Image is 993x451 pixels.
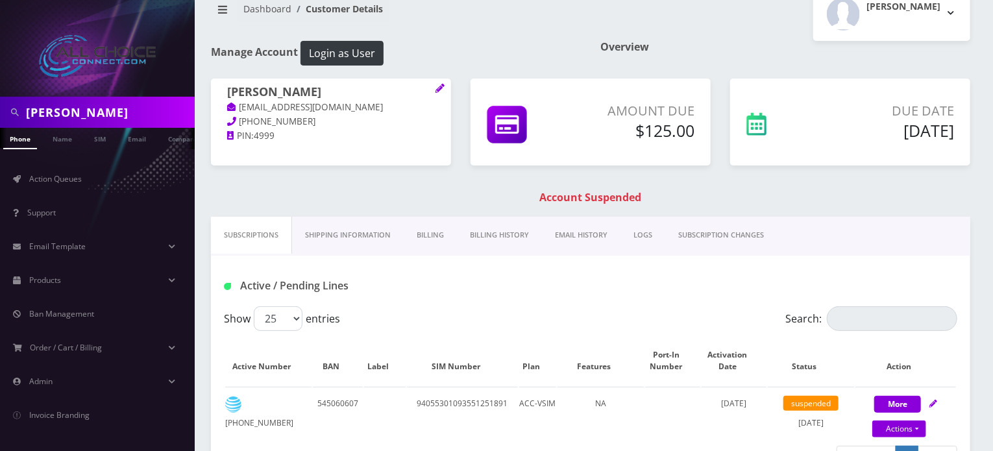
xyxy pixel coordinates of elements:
a: Email [121,128,153,148]
span: Support [27,207,56,218]
span: suspended [783,396,839,411]
span: Admin [29,376,53,387]
th: Plan: activate to sort column ascending [519,336,556,385]
span: [DATE] [722,398,747,409]
span: Order / Cart / Billing [31,342,103,353]
a: Actions [872,421,926,437]
p: Amount Due [582,101,694,121]
select: Showentries [254,306,302,331]
button: Login as User [300,41,384,66]
th: Status: activate to sort column ascending [768,336,854,385]
a: Billing [404,217,457,254]
td: 94055301093551251891 [407,387,517,439]
input: Search in Company [26,100,191,125]
h2: [PERSON_NAME] [866,1,940,12]
span: Products [29,274,61,286]
a: Company [162,128,205,148]
a: Billing History [457,217,542,254]
span: Ban Management [29,308,94,319]
td: NA [558,387,644,439]
th: Label: activate to sort column ascending [364,336,406,385]
td: 545060607 [313,387,363,439]
img: at&t.png [225,396,241,413]
h5: [DATE] [822,121,954,140]
a: Login as User [298,45,384,59]
a: SIM [88,128,112,148]
td: [DATE] [768,387,854,439]
a: Subscriptions [211,217,292,254]
th: Activation Date: activate to sort column ascending [702,336,766,385]
th: Features: activate to sort column ascending [558,336,644,385]
button: More [874,396,921,413]
a: PIN: [227,130,254,143]
span: Action Queues [29,173,82,184]
a: Phone [3,128,37,149]
span: [PHONE_NUMBER] [239,116,316,127]
span: Email Template [29,241,86,252]
a: SUBSCRIPTION CHANGES [665,217,777,254]
th: SIM Number: activate to sort column ascending [407,336,517,385]
h1: Overview [600,41,970,53]
label: Search: [785,306,957,331]
img: All Choice Connect [39,35,156,77]
th: Port-In Number: activate to sort column ascending [645,336,700,385]
a: Dashboard [243,3,291,15]
h1: Active / Pending Lines [224,280,456,292]
th: Active Number: activate to sort column ascending [225,336,312,385]
a: [EMAIL_ADDRESS][DOMAIN_NAME] [227,101,384,114]
li: Customer Details [291,2,383,16]
td: ACC-VSIM [519,387,556,439]
img: Active / Pending Lines [224,283,231,290]
span: 4999 [254,130,275,141]
label: Show entries [224,306,340,331]
p: Due Date [822,101,954,121]
h1: Account Suspended [214,191,967,204]
a: LOGS [620,217,665,254]
a: Shipping Information [292,217,404,254]
input: Search: [827,306,957,331]
h1: [PERSON_NAME] [227,85,435,101]
span: Invoice Branding [29,409,90,421]
td: [PHONE_NUMBER] [225,387,312,439]
h5: $125.00 [582,121,694,140]
a: Name [46,128,79,148]
a: EMAIL HISTORY [542,217,620,254]
th: Action: activate to sort column ascending [855,336,956,385]
th: BAN: activate to sort column ascending [313,336,363,385]
h1: Manage Account [211,41,581,66]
